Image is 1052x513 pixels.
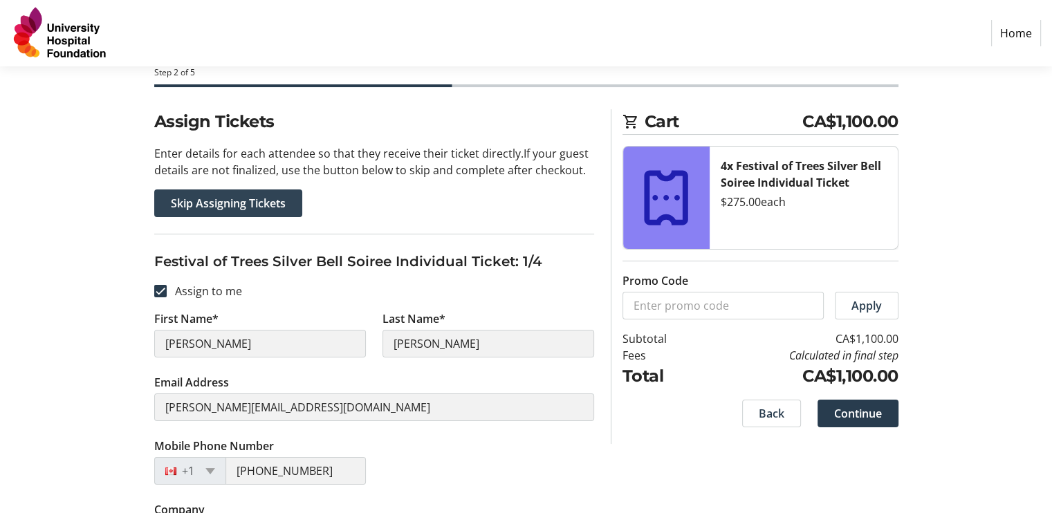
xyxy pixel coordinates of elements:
[835,292,898,319] button: Apply
[702,364,898,389] td: CA$1,100.00
[382,310,445,327] label: Last Name*
[622,272,688,289] label: Promo Code
[11,6,109,61] img: University Hospital Foundation's Logo
[154,189,302,217] button: Skip Assigning Tickets
[225,457,366,485] input: (506) 234-5678
[721,158,881,190] strong: 4x Festival of Trees Silver Bell Soiree Individual Ticket
[167,283,242,299] label: Assign to me
[851,297,882,314] span: Apply
[171,195,286,212] span: Skip Assigning Tickets
[154,251,594,272] h3: Festival of Trees Silver Bell Soiree Individual Ticket: 1/4
[154,66,898,79] div: Step 2 of 5
[154,438,274,454] label: Mobile Phone Number
[622,347,702,364] td: Fees
[759,405,784,422] span: Back
[622,330,702,347] td: Subtotal
[702,347,898,364] td: Calculated in final step
[154,145,594,178] p: Enter details for each attendee so that they receive their ticket directly. If your guest details...
[622,364,702,389] td: Total
[622,292,824,319] input: Enter promo code
[721,194,887,210] div: $275.00 each
[818,400,898,427] button: Continue
[154,374,229,391] label: Email Address
[702,330,898,347] td: CA$1,100.00
[742,400,801,427] button: Back
[991,20,1041,46] a: Home
[645,109,803,134] span: Cart
[802,109,898,134] span: CA$1,100.00
[834,405,882,422] span: Continue
[154,310,219,327] label: First Name*
[154,109,594,134] h2: Assign Tickets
